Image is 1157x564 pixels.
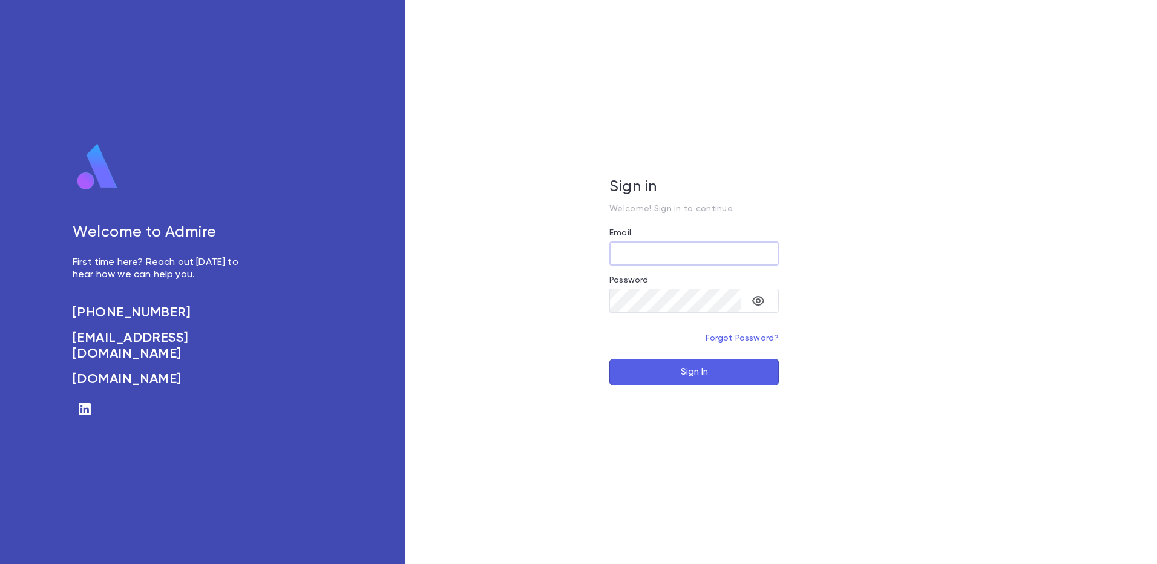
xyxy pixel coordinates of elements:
button: Sign In [609,359,779,385]
h5: Sign in [609,179,779,197]
a: Forgot Password? [706,334,779,343]
h5: Welcome to Admire [73,224,252,242]
label: Password [609,275,648,285]
a: [PHONE_NUMBER] [73,305,252,321]
p: Welcome! Sign in to continue. [609,204,779,214]
label: Email [609,228,631,238]
p: First time here? Reach out [DATE] to hear how we can help you. [73,257,252,281]
img: logo [73,143,122,191]
a: [EMAIL_ADDRESS][DOMAIN_NAME] [73,330,252,362]
a: [DOMAIN_NAME] [73,372,252,387]
button: toggle password visibility [746,289,770,313]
